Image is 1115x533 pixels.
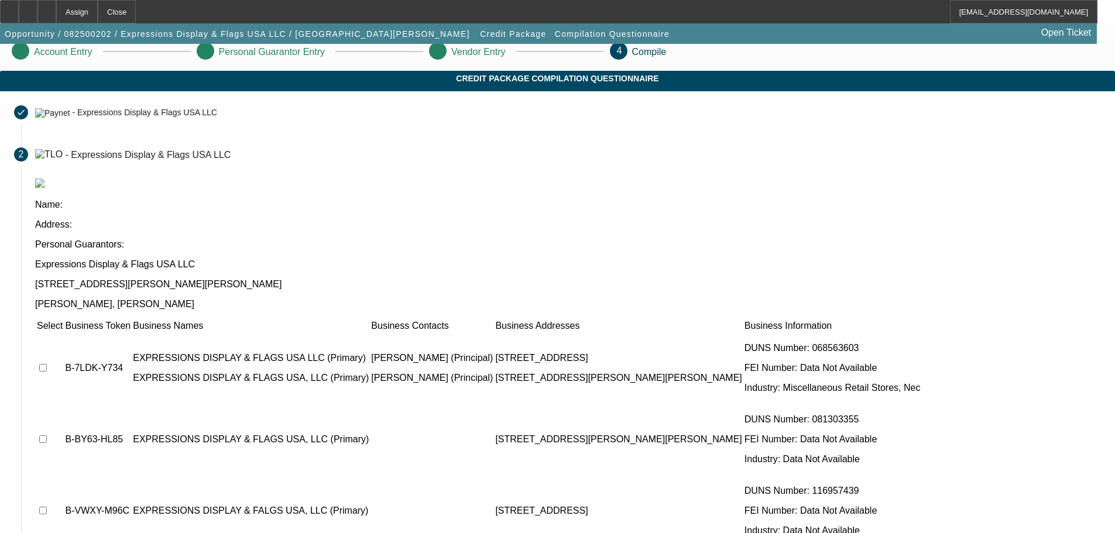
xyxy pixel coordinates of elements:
[495,434,742,445] p: [STREET_ADDRESS][PERSON_NAME][PERSON_NAME]
[555,29,670,39] span: Compilation Questionnaire
[35,219,1101,230] p: Address:
[745,343,921,353] p: DUNS Number: 068563603
[64,404,131,474] td: B-BY63-HL85
[744,320,921,332] td: Business Information
[36,320,63,332] td: Select
[371,353,493,363] p: [PERSON_NAME] (Principal)
[617,46,622,56] span: 4
[480,29,546,39] span: Credit Package
[745,414,921,425] p: DUNS Number: 081303355
[5,29,470,39] span: Opportunity / 082500202 / Expressions Display & Flags USA LLC / [GEOGRAPHIC_DATA][PERSON_NAME]
[133,373,369,383] p: EXPRESSIONS DISPLAY & FLAGS USA, LLC (Primary)
[19,149,24,160] span: 2
[495,506,742,516] p: [STREET_ADDRESS]
[72,108,217,118] div: - Expressions Display & Flags USA LLC
[35,239,1101,250] p: Personal Guarantors:
[35,259,1101,270] p: Expressions Display & Flags USA LLC
[632,47,667,57] p: Compile
[64,333,131,403] td: B-7LDK-Y734
[64,320,131,332] td: Business Token
[745,486,921,496] p: DUNS Number: 116957439
[371,373,493,383] p: [PERSON_NAME] (Principal)
[219,47,325,57] p: Personal Guarantor Entry
[34,47,92,57] p: Account Entry
[35,108,70,118] img: Paynet
[66,149,231,159] div: - Expressions Display & Flags USA LLC
[745,434,921,445] p: FEI Number: Data Not Available
[16,108,26,117] mat-icon: done
[495,353,742,363] p: [STREET_ADDRESS]
[495,320,742,332] td: Business Addresses
[133,506,369,516] p: EXPRESSIONS DISPLAY & FALGS USA, LLC (Primary)
[745,454,921,465] p: Industry: Data Not Available
[133,353,369,363] p: EXPRESSIONS DISPLAY & FLAGS USA LLC (Primary)
[9,74,1106,83] span: Credit Package Compilation Questionnaire
[745,383,921,393] p: Industry: Miscellaneous Retail Stores, Nec
[745,363,921,373] p: FEI Number: Data Not Available
[477,23,549,44] button: Credit Package
[495,373,742,383] p: [STREET_ADDRESS][PERSON_NAME][PERSON_NAME]
[35,200,1101,210] p: Name:
[451,47,506,57] p: Vendor Entry
[552,23,673,44] button: Compilation Questionnaire
[370,320,493,332] td: Business Contacts
[35,299,1101,310] p: [PERSON_NAME], [PERSON_NAME]
[133,434,369,445] p: EXPRESSIONS DISPLAY & FLAGS USA, LLC (Primary)
[35,149,63,160] img: TLO
[35,178,44,188] img: tlo.png
[1037,23,1096,43] a: Open Ticket
[745,506,921,516] p: FEI Number: Data Not Available
[132,320,369,332] td: Business Names
[35,279,1101,290] p: [STREET_ADDRESS][PERSON_NAME][PERSON_NAME]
